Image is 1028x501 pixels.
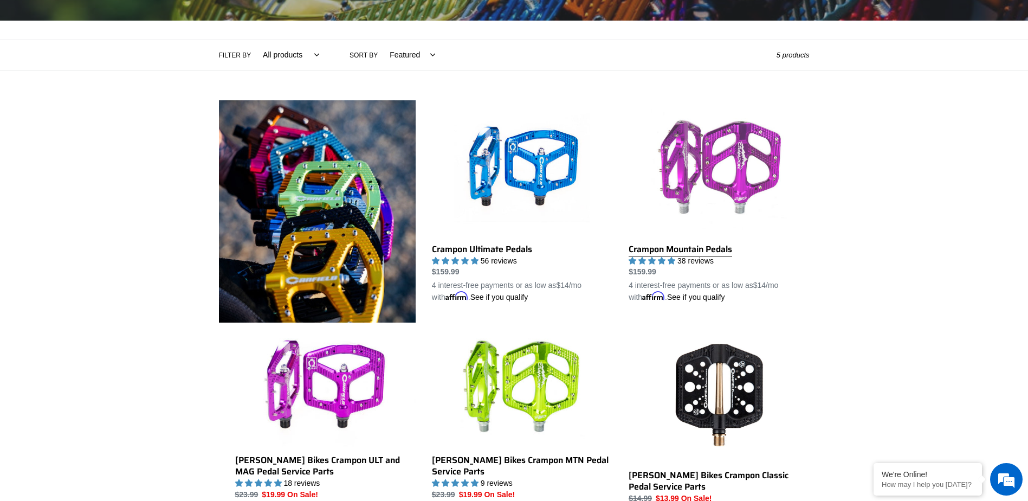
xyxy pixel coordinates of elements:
[777,51,810,59] span: 5 products
[219,50,251,60] label: Filter by
[882,470,974,479] div: We're Online!
[350,50,378,60] label: Sort by
[219,100,416,323] img: Content block image
[882,480,974,489] p: How may I help you today?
